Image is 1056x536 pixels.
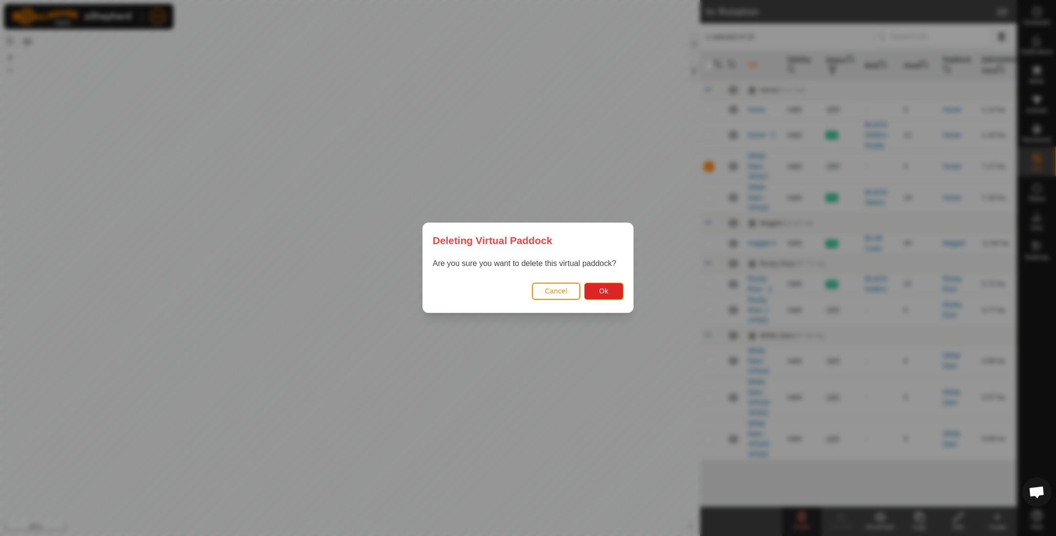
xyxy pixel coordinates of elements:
[532,283,580,300] button: Cancel
[433,258,623,270] p: Are you sure you want to delete this virtual paddock?
[584,283,623,300] button: Ok
[1022,477,1052,507] div: Open chat
[433,233,552,248] span: Deleting Virtual Paddock
[545,288,568,295] span: Cancel
[599,288,609,295] span: Ok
